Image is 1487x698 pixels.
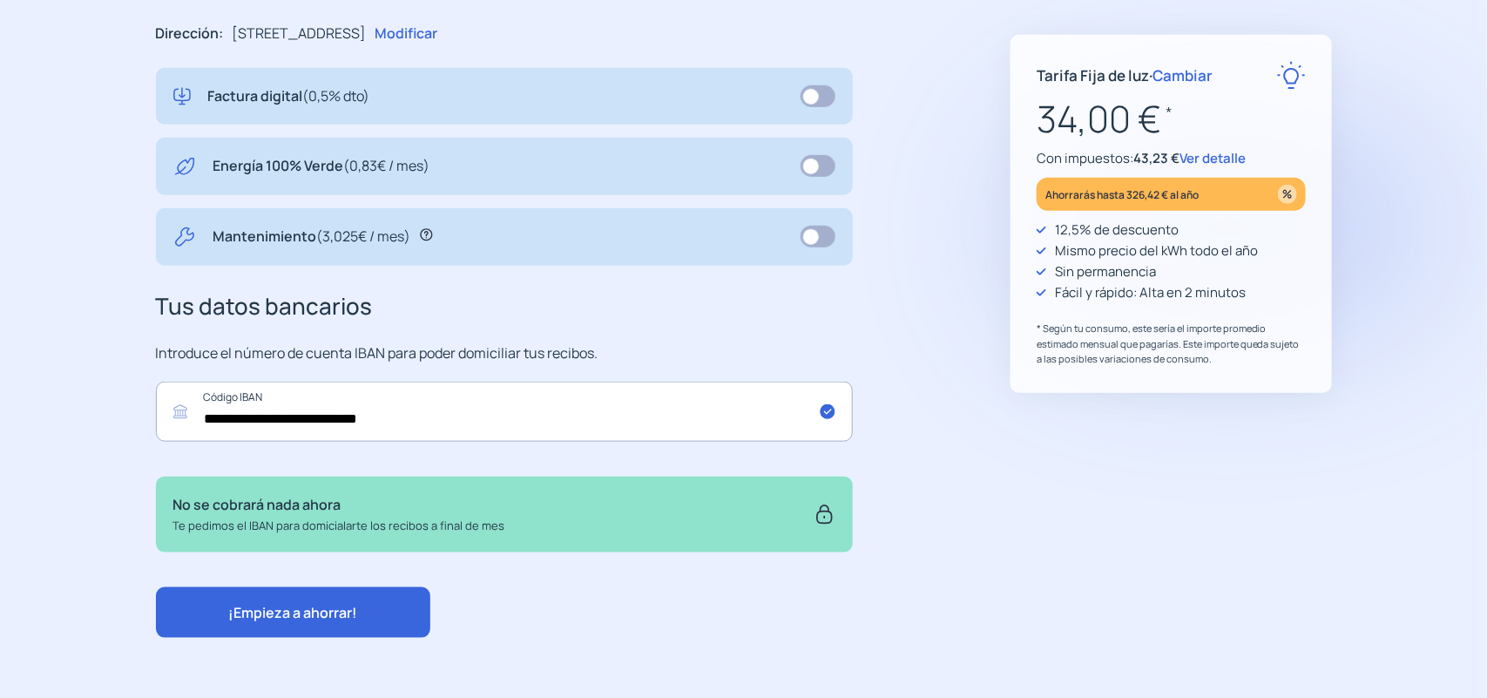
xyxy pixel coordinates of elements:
p: 12,5% de descuento [1055,220,1179,241]
img: secure.svg [814,494,835,534]
img: rate-E.svg [1277,61,1306,90]
img: energy-green.svg [173,155,196,178]
span: (0,83€ / mes) [344,156,430,175]
span: 43,23 € [1133,149,1179,167]
p: Fácil y rápido: Alta en 2 minutos [1055,282,1246,303]
p: No se cobrará nada ahora [173,494,505,517]
p: Dirección: [156,23,224,45]
span: (0,5% dto) [303,86,370,105]
p: Sin permanencia [1055,261,1156,282]
span: (3,025€ / mes) [317,227,411,246]
p: Con impuestos: [1037,148,1306,169]
span: Ver detalle [1179,149,1246,167]
p: Factura digital [208,85,370,108]
span: Cambiar [1152,65,1213,85]
p: Mantenimiento [213,226,411,248]
button: ¡Empieza a ahorrar! [156,587,430,638]
p: Modificar [375,23,438,45]
p: 34,00 € [1037,90,1306,148]
p: Ahorrarás hasta 326,42 € al año [1045,185,1199,205]
img: tool.svg [173,226,196,248]
p: Introduce el número de cuenta IBAN para poder domiciliar tus recibos. [156,342,853,365]
p: Tarifa Fija de luz · [1037,64,1213,87]
img: digital-invoice.svg [173,85,191,108]
p: Mismo precio del kWh todo el año [1055,241,1258,261]
p: [STREET_ADDRESS] [233,23,367,45]
p: * Según tu consumo, este sería el importe promedio estimado mensual que pagarías. Este importe qu... [1037,321,1306,367]
span: ¡Empieza a ahorrar! [228,603,357,622]
h3: Tus datos bancarios [156,288,853,325]
p: Energía 100% Verde [213,155,430,178]
img: percentage_icon.svg [1278,185,1297,204]
p: Te pedimos el IBAN para domicialarte los recibos a final de mes [173,517,505,535]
